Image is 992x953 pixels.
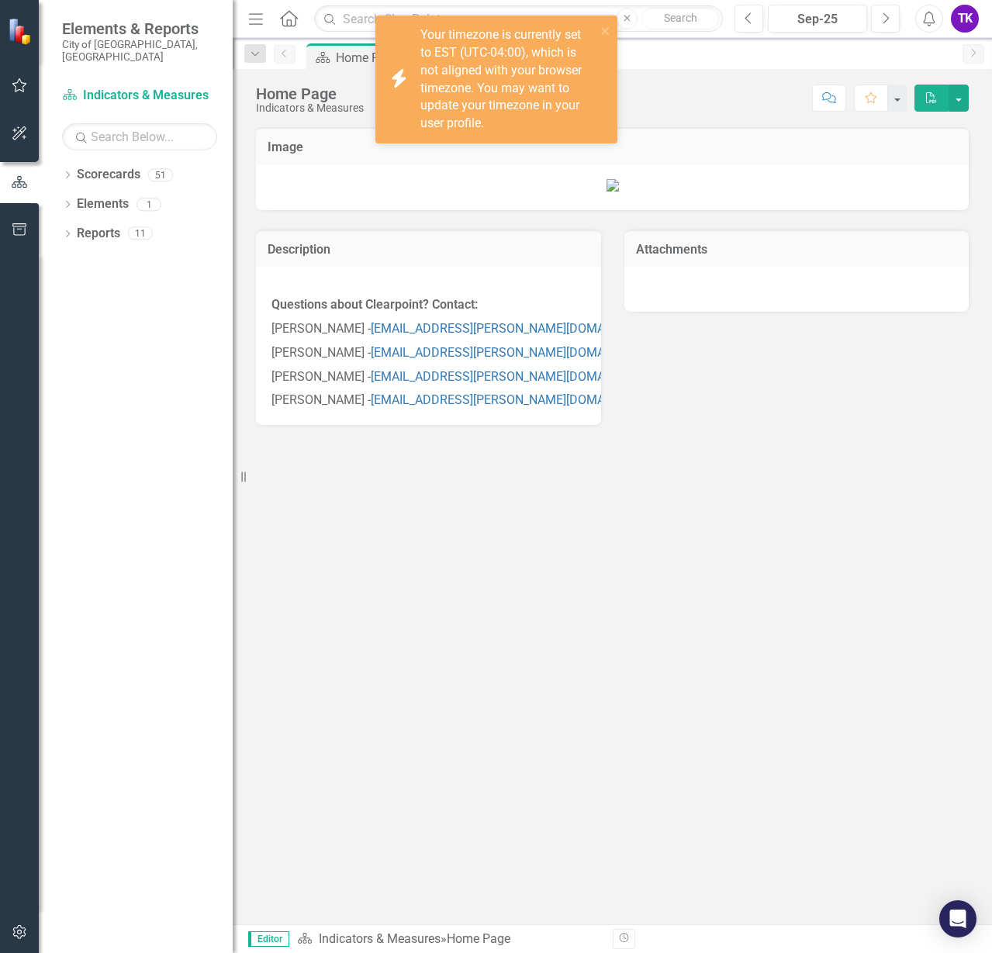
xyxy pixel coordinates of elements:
a: [EMAIL_ADDRESS][PERSON_NAME][DOMAIN_NAME] [371,392,659,407]
button: TK [951,5,979,33]
input: Search ClearPoint... [314,5,723,33]
h3: Description [268,243,589,257]
h3: Attachments [636,243,958,257]
div: Open Intercom Messenger [939,900,976,937]
button: close [600,22,611,40]
span: Editor [248,931,289,947]
button: Search [641,8,719,29]
div: 1 [137,198,161,211]
div: Your timezone is currently set to EST (UTC-04:00), which is not aligned with your browser timezon... [420,26,596,133]
img: ClearPoint Strategy [8,18,35,45]
div: Sep-25 [773,10,862,29]
div: » [297,931,601,948]
span: Search [664,12,697,24]
a: Indicators & Measures [62,87,217,105]
button: Sep-25 [768,5,867,33]
div: Home Page [447,931,510,946]
div: Home Page [256,85,364,102]
a: [EMAIL_ADDRESS][PERSON_NAME][DOMAIN_NAME] [371,321,659,336]
div: Home Page [336,48,458,67]
span: Elements & Reports [62,19,217,38]
div: Indicators & Measures [256,102,364,114]
strong: Questions about Clearpoint? Contact: [271,297,478,312]
a: [EMAIL_ADDRESS][PERSON_NAME][DOMAIN_NAME] [371,369,659,384]
a: Scorecards [77,166,140,184]
div: 11 [128,227,153,240]
small: City of [GEOGRAPHIC_DATA], [GEOGRAPHIC_DATA] [62,38,217,64]
input: Search Below... [62,123,217,150]
img: Strategic%20Priorities_FINAL%20June%2016%20-%20Page%201.jpg [607,179,619,192]
a: Elements [77,195,129,213]
a: [EMAIL_ADDRESS][PERSON_NAME][DOMAIN_NAME] [371,345,659,360]
a: Reports [77,225,120,243]
div: 51 [148,168,173,181]
a: Indicators & Measures [319,931,441,946]
h3: Image [268,140,957,154]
